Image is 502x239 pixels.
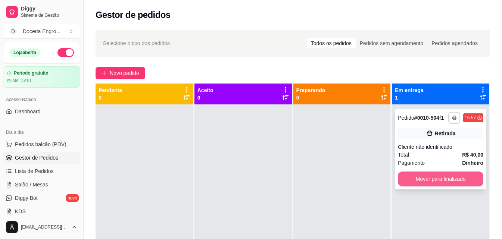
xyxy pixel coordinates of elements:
article: até 15/10 [12,78,31,84]
div: 15:57 [465,115,476,121]
p: Preparando [296,87,325,94]
article: Período gratuito [14,70,49,76]
div: Cliente não identificado [398,143,483,151]
span: Dashboard [15,108,41,115]
div: Loja aberta [9,48,40,57]
span: Selecione o tipo dos pedidos [103,39,170,47]
div: Pedidos agendados [427,38,482,48]
span: D [9,28,17,35]
a: Salão / Mesas [3,179,80,191]
span: Diggy [21,6,77,12]
span: Lista de Pedidos [15,167,54,175]
p: Aceito [197,87,213,94]
div: Pedidos sem agendamento [356,38,427,48]
a: Lista de Pedidos [3,165,80,177]
span: plus [102,70,107,76]
a: Período gratuitoaté 15/10 [3,66,80,88]
span: Gestor de Pedidos [15,154,58,161]
span: Novo pedido [110,69,139,77]
div: Acesso Rápido [3,94,80,106]
div: Doceria Engro ... [23,28,60,35]
div: Todos os pedidos [307,38,356,48]
button: Select a team [3,24,80,39]
p: Pendente [99,87,122,94]
strong: # 0010-504f1 [414,115,444,121]
span: Pedidos balcão (PDV) [15,141,66,148]
a: DiggySistema de Gestão [3,3,80,21]
p: 0 [296,94,325,101]
button: Mover para finalizado [398,172,483,186]
button: Alterar Status [57,48,74,57]
div: Retirada [435,130,456,137]
span: Pedido [398,115,414,121]
span: Salão / Mesas [15,181,48,188]
span: Total [398,151,409,159]
a: Dashboard [3,106,80,117]
a: KDS [3,205,80,217]
p: 0 [99,94,122,101]
p: 1 [395,94,423,101]
p: Em entrega [395,87,423,94]
button: [EMAIL_ADDRESS][DOMAIN_NAME] [3,218,80,236]
span: Diggy Bot [15,194,38,202]
button: Pedidos balcão (PDV) [3,138,80,150]
a: Diggy Botnovo [3,192,80,204]
span: [EMAIL_ADDRESS][DOMAIN_NAME] [21,224,68,230]
p: 0 [197,94,213,101]
span: KDS [15,208,26,215]
strong: Dinheiro [462,160,483,166]
div: Dia a dia [3,126,80,138]
h2: Gestor de pedidos [96,9,171,21]
a: Gestor de Pedidos [3,152,80,164]
button: Novo pedido [96,67,145,79]
span: Sistema de Gestão [21,12,77,18]
strong: R$ 40,00 [462,152,483,158]
span: Pagamento [398,159,425,167]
